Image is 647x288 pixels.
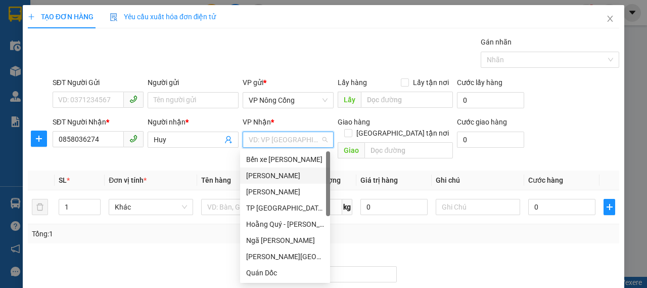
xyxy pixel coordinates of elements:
div: VP gửi [243,77,334,88]
span: user-add [224,136,233,144]
span: Giao [338,142,364,158]
span: Lấy hàng [338,78,367,87]
span: VP Nhận [243,118,271,126]
div: SĐT Người Nhận [53,116,144,128]
div: [PERSON_NAME] [246,186,324,197]
span: SL [59,176,67,184]
input: Cước giao hàng [457,132,524,148]
div: Ngã Tư Hoàng Minh [240,232,330,249]
div: SĐT Người Gửi [53,77,144,88]
input: Cước lấy hàng [457,92,524,108]
span: Cước hàng [528,176,563,184]
label: Cước giao hàng [457,118,507,126]
div: Hoàng Sơn [240,184,330,200]
span: plus [31,135,47,143]
span: plus [28,13,35,20]
div: Hoằng Quý - Hoằng Quỳ [240,216,330,232]
div: Bến xe Gia Lâm [240,151,330,168]
div: Ngã [PERSON_NAME] [246,235,324,246]
span: kg [342,199,352,215]
input: VD: Bàn, Ghế [201,199,286,215]
div: Người gửi [148,77,239,88]
div: TP Thanh Hóa [240,200,330,216]
span: Giao hàng [338,118,370,126]
span: close [606,15,614,23]
div: Mỹ Đình [240,168,330,184]
span: TẠO ĐƠN HÀNG [28,13,94,21]
div: [PERSON_NAME][GEOGRAPHIC_DATA] [246,251,324,262]
span: phone [129,95,137,103]
div: Bến xe [PERSON_NAME] [246,154,324,165]
span: Lấy tận nơi [409,77,453,88]
span: phone [129,135,137,143]
span: Lấy [338,92,361,108]
span: VP Nông Cống [249,93,328,108]
div: Ga Nghĩa Trang [240,249,330,265]
button: plus [604,199,615,215]
div: Hoằng Quý - [PERSON_NAME] [246,219,324,230]
div: Tổng: 1 [32,228,251,239]
label: Gán nhãn [481,38,512,46]
img: icon [110,13,118,21]
div: Quán Dốc [240,265,330,281]
button: delete [32,199,48,215]
th: Ghi chú [432,171,524,190]
button: Close [596,5,624,33]
span: Giá trị hàng [360,176,398,184]
span: Yêu cầu xuất hóa đơn điện tử [110,13,216,21]
span: Đơn vị tính [109,176,147,184]
input: Dọc đường [364,142,452,158]
div: Quán Dốc [246,267,324,278]
button: plus [31,131,47,147]
span: Tên hàng [201,176,231,184]
span: [GEOGRAPHIC_DATA] tận nơi [352,128,453,139]
span: plus [604,203,615,211]
input: Ghi Chú [436,199,520,215]
div: Người nhận [148,116,239,128]
input: 0 [360,199,428,215]
label: Cước lấy hàng [457,78,502,87]
div: [PERSON_NAME] [246,170,324,181]
div: TP [GEOGRAPHIC_DATA] [246,202,324,214]
input: Dọc đường [361,92,452,108]
span: Khác [115,199,187,215]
